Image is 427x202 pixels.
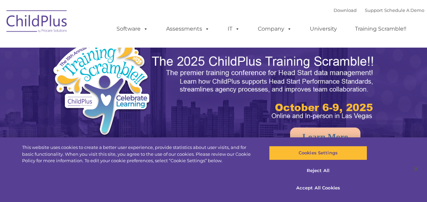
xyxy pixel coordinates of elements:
button: Accept All Cookies [269,181,367,195]
font: | [334,7,424,13]
a: Company [251,22,299,36]
button: Cookies Settings [269,146,367,160]
a: Training Scramble!! [348,22,413,36]
a: IT [221,22,247,36]
a: Schedule A Demo [384,7,424,13]
button: Close [409,162,424,176]
img: ChildPlus by Procare Solutions [3,5,71,39]
a: Software [110,22,155,36]
a: Support [365,7,383,13]
button: Reject All [269,164,367,178]
div: This website uses cookies to create a better user experience, provide statistics about user visit... [22,144,256,164]
a: Learn More [290,128,360,147]
a: University [303,22,344,36]
a: Download [334,7,357,13]
a: Assessments [159,22,216,36]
